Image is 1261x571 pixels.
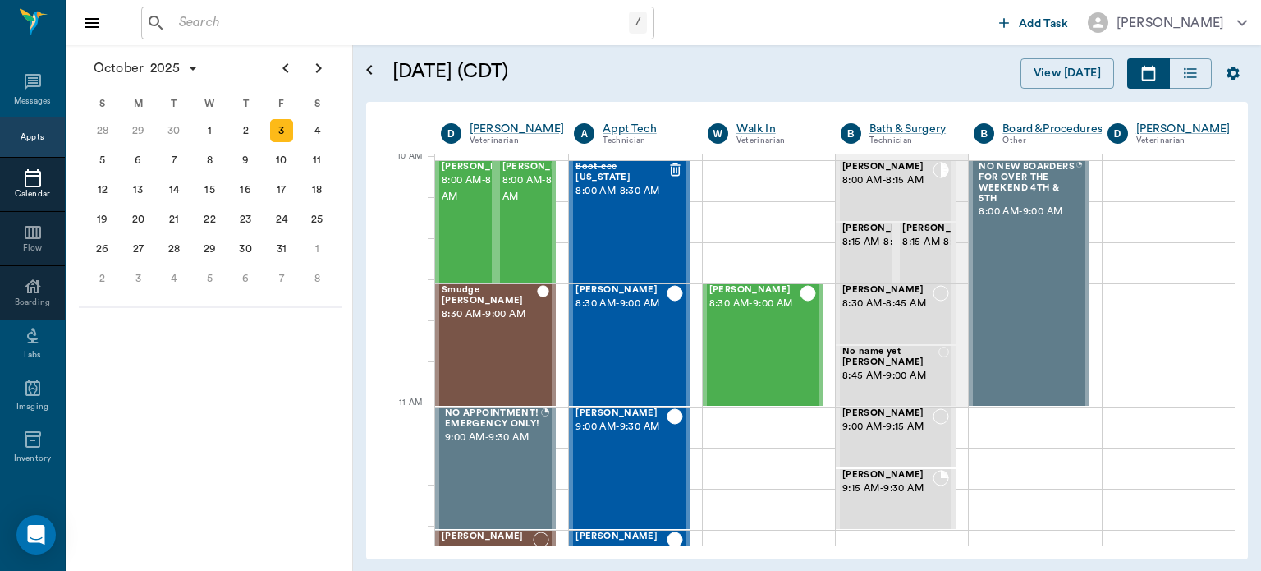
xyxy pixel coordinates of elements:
div: Veterinarian [1136,134,1231,148]
div: Thursday, October 9, 2025 [234,149,257,172]
a: Walk In [736,121,816,137]
div: CHECKED_IN, 8:15 AM - 8:30 AM [836,222,896,283]
div: CHECKED_OUT, 8:00 AM - 8:30 AM [496,160,557,283]
div: CANCELED, 8:00 AM - 8:30 AM [569,160,689,283]
button: View [DATE] [1020,58,1114,89]
div: CHECKED_OUT, 9:00 AM - 9:30 AM [569,407,689,530]
span: [PERSON_NAME] [709,285,800,296]
div: Labs [24,349,41,361]
div: / [629,12,647,34]
div: Thursday, October 2, 2025 [234,119,257,142]
div: D [1107,123,1128,144]
div: Sunday, September 28, 2025 [91,119,114,142]
div: S [85,91,121,116]
div: Monday, October 6, 2025 [126,149,149,172]
span: [PERSON_NAME] [442,162,524,173]
button: [PERSON_NAME] [1075,7,1260,38]
span: No name yet [PERSON_NAME] [842,347,938,368]
span: 9:30 AM - 10:00 AM [442,542,533,559]
div: B [841,123,861,144]
div: Veterinarian [736,134,816,148]
span: [PERSON_NAME] [575,285,666,296]
span: [PERSON_NAME] [502,162,585,173]
span: 9:00 AM - 9:15 AM [842,419,933,435]
div: Thursday, October 23, 2025 [234,208,257,231]
div: Saturday, October 25, 2025 [305,208,328,231]
a: Board &Procedures [1002,121,1103,137]
div: BOOKED, 9:15 AM - 9:30 AM [836,468,956,530]
div: Inventory [14,453,51,465]
div: 10 AM [379,148,422,189]
div: 11 AM [379,394,422,435]
button: Open calendar [360,39,379,102]
span: [PERSON_NAME] [842,285,933,296]
input: Search [172,12,629,35]
div: Wednesday, October 1, 2025 [199,119,222,142]
div: Sunday, October 26, 2025 [91,237,114,260]
div: CHECKED_IN, 8:00 AM - 8:15 AM [836,160,956,222]
div: S [299,91,335,116]
div: Imaging [16,401,48,413]
span: 8:30 AM - 9:00 AM [442,306,537,323]
span: 9:30 AM - 10:00 AM [575,542,666,559]
div: Sunday, October 5, 2025 [91,149,114,172]
div: Monday, September 29, 2025 [126,119,149,142]
div: Tuesday, October 14, 2025 [163,178,186,201]
div: W [192,91,228,116]
span: 8:00 AM - 9:00 AM [979,204,1076,220]
div: Monday, October 27, 2025 [126,237,149,260]
span: Smudge [PERSON_NAME] [442,285,537,306]
div: NOT_CONFIRMED, 8:30 AM - 8:45 AM [836,283,956,345]
span: [PERSON_NAME] [575,408,666,419]
div: Monday, October 20, 2025 [126,208,149,231]
div: Technician [869,134,949,148]
div: CHECKED_OUT, 8:30 AM - 9:00 AM [703,283,823,407]
div: Technician [603,134,682,148]
span: 8:00 AM - 8:30 AM [442,173,524,205]
span: NO NEW BOARDERS FOR OVER THE WEEKEND 4TH & 5TH [979,162,1076,204]
div: NOT_CONFIRMED, 8:45 AM - 9:00 AM [836,345,956,407]
div: [PERSON_NAME] [1117,13,1224,33]
div: Sunday, October 12, 2025 [91,178,114,201]
div: CHECKED_OUT, 8:30 AM - 9:00 AM [435,283,556,407]
div: Monday, October 13, 2025 [126,178,149,201]
a: [PERSON_NAME] [470,121,564,137]
span: [PERSON_NAME] [902,223,984,234]
div: W [708,123,728,144]
a: [PERSON_NAME] [1136,121,1231,137]
div: Saturday, October 18, 2025 [305,178,328,201]
div: Friday, October 31, 2025 [270,237,293,260]
div: M [121,91,157,116]
div: Appts [21,131,44,144]
div: Tuesday, September 30, 2025 [163,119,186,142]
div: Monday, November 3, 2025 [126,267,149,290]
div: Tuesday, October 28, 2025 [163,237,186,260]
span: 8:45 AM - 9:00 AM [842,368,938,385]
span: Boot-cee [US_STATE] [575,162,667,183]
div: Wednesday, October 8, 2025 [199,149,222,172]
span: 8:15 AM - 8:30 AM [842,234,924,251]
span: 8:00 AM - 8:30 AM [502,173,585,205]
div: T [156,91,192,116]
span: October [90,57,147,80]
div: BOOKED, 9:00 AM - 9:30 AM [435,407,556,530]
div: Tuesday, November 4, 2025 [163,267,186,290]
a: Bath & Surgery [869,121,949,137]
div: Friday, October 10, 2025 [270,149,293,172]
span: 2025 [147,57,183,80]
div: Saturday, October 11, 2025 [305,149,328,172]
span: [PERSON_NAME] [842,223,924,234]
div: Wednesday, November 5, 2025 [199,267,222,290]
div: Wednesday, October 29, 2025 [199,237,222,260]
div: Open Intercom Messenger [16,515,56,555]
div: Friday, November 7, 2025 [270,267,293,290]
div: Friday, October 24, 2025 [270,208,293,231]
div: BOOKED, 8:00 AM - 9:00 AM [969,160,1089,407]
button: Add Task [993,7,1075,38]
div: F [264,91,300,116]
